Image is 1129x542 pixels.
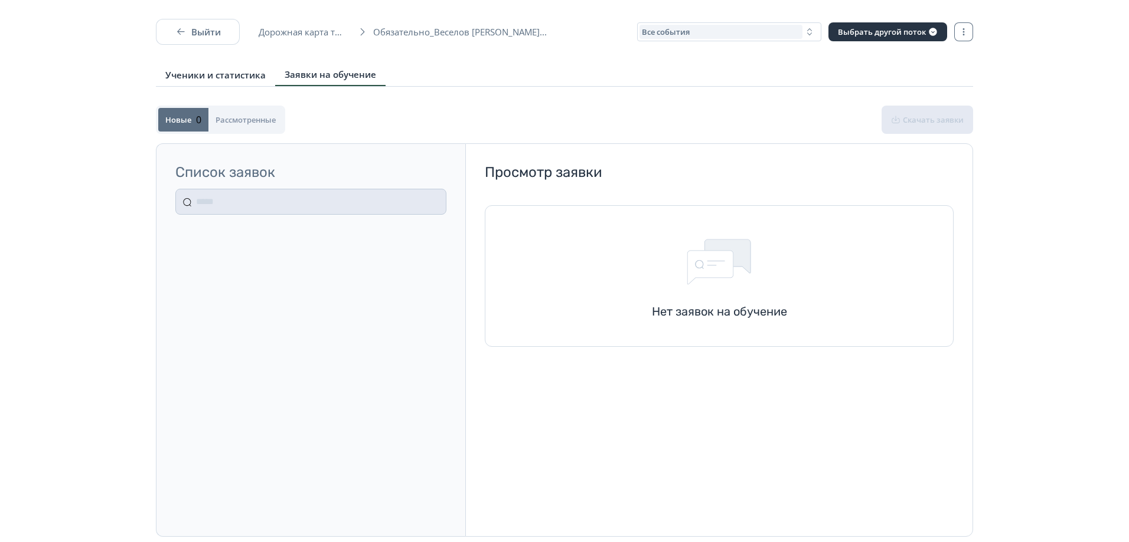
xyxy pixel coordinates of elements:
[652,303,787,320] span: Нет заявок на обучение
[373,26,554,38] span: Обязательно_Веселов [PERSON_NAME]...
[175,163,446,182] span: Список заявок
[158,108,208,132] button: Новые0
[285,68,376,80] span: Заявки на обучение
[882,106,973,134] button: Скачать заявки
[828,22,947,41] button: Выбрать другой поток
[208,108,283,132] button: Рассмотренные
[637,22,821,41] button: Все события
[485,163,954,182] span: Просмотр заявки
[259,26,352,38] span: Дорожная карта технологов v2.0...
[165,69,266,81] span: Ученики и статистика
[165,115,191,124] span: Новые
[156,19,240,45] button: Выйти
[642,27,690,37] span: Все события
[216,115,276,124] span: Рассмотренные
